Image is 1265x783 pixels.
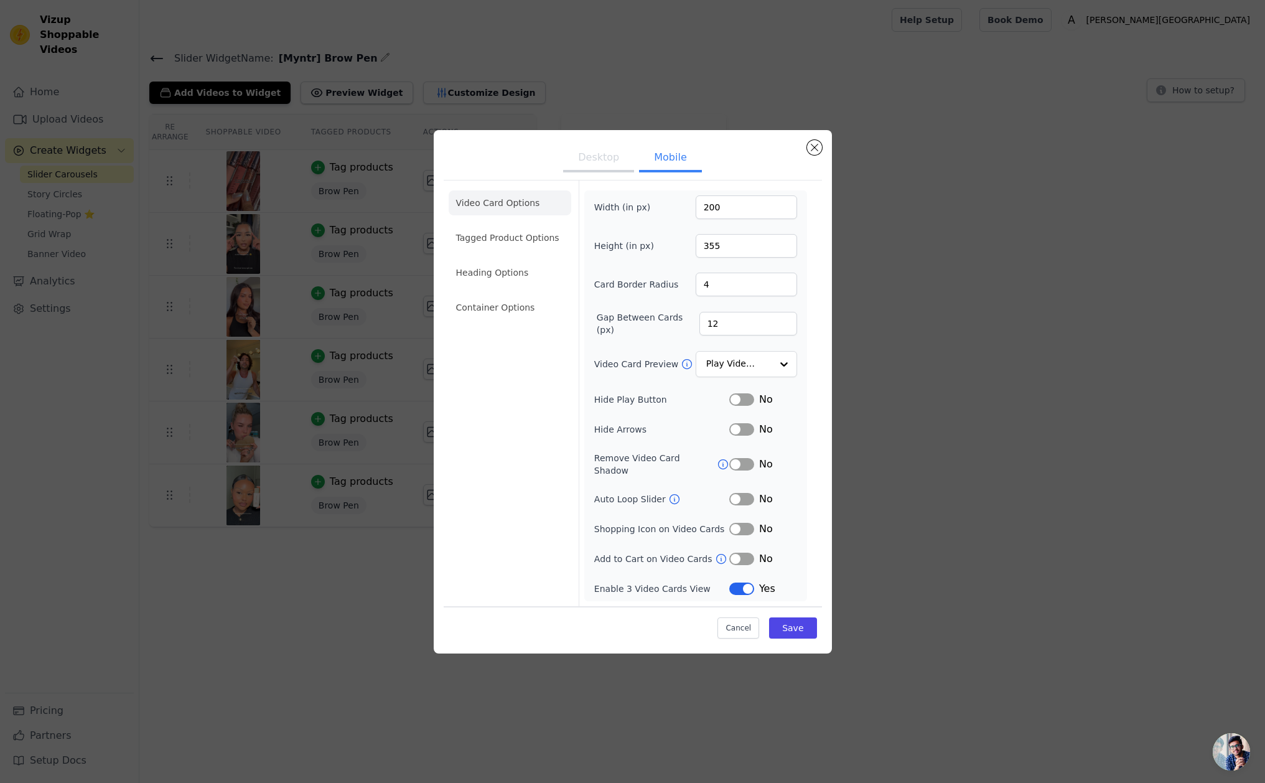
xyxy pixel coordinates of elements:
[449,190,571,215] li: Video Card Options
[759,492,773,507] span: No
[1213,733,1250,771] a: Open chat
[759,392,773,407] span: No
[594,201,662,213] label: Width (in px)
[449,225,571,250] li: Tagged Product Options
[594,452,717,477] label: Remove Video Card Shadow
[597,311,699,336] label: Gap Between Cards (px)
[563,145,634,172] button: Desktop
[759,522,773,537] span: No
[594,583,729,595] label: Enable 3 Video Cards View
[759,551,773,566] span: No
[594,423,729,436] label: Hide Arrows
[807,140,822,155] button: Close modal
[594,553,715,565] label: Add to Cart on Video Cards
[594,278,679,291] label: Card Border Radius
[594,523,725,535] label: Shopping Icon on Video Cards
[594,493,668,505] label: Auto Loop Slider
[759,457,773,472] span: No
[717,617,759,639] button: Cancel
[759,581,775,596] span: Yes
[449,295,571,320] li: Container Options
[769,617,816,639] button: Save
[759,422,773,437] span: No
[449,260,571,285] li: Heading Options
[639,145,701,172] button: Mobile
[594,393,729,406] label: Hide Play Button
[594,240,662,252] label: Height (in px)
[594,358,681,370] label: Video Card Preview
